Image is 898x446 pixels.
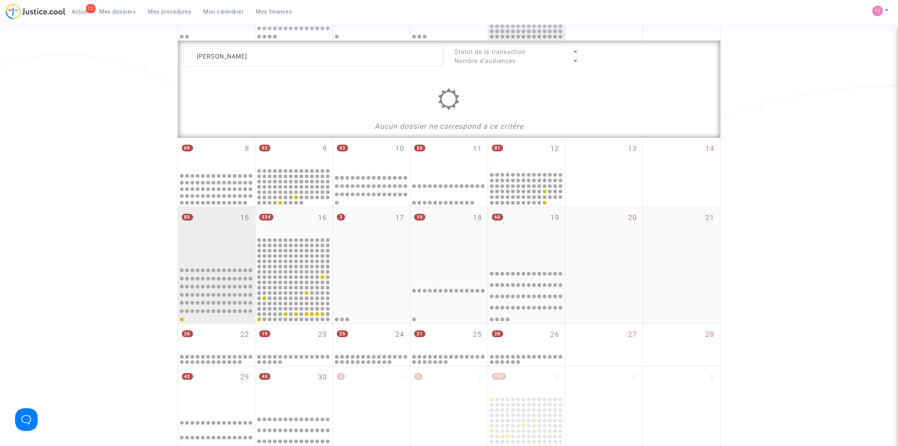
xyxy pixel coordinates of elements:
div: samedi septembre 20 [565,207,643,323]
div: mardi septembre 16, 224 events, click to expand [255,207,333,236]
iframe: Help Scout Beacon - Open [15,408,38,431]
div: jeudi septembre 25, 21 events, click to expand [410,324,488,353]
span: 19 [259,330,270,337]
div: lundi septembre 29, 42 events, click to expand [178,366,255,410]
span: 12 [550,144,559,154]
span: Nombre d'audiences [455,57,516,65]
span: 18 [473,213,482,224]
a: Mes dossiers [94,6,142,17]
span: 15 [414,214,425,221]
div: vendredi septembre 19, 60 events, click to expand [488,207,565,264]
div: 72 [86,4,95,13]
div: mercredi octobre 1, 2 events, click to expand [333,366,410,410]
div: dimanche septembre 14 [643,138,720,207]
span: 21 [706,213,715,224]
span: 11 [473,144,482,154]
div: mercredi septembre 24, 25 events, click to expand [333,324,410,353]
span: 81 [492,145,503,151]
span: 147 [492,373,506,380]
span: 20 [628,213,637,224]
div: Aucun dossier ne correspond à ce critère [184,121,715,132]
span: 25 [337,330,348,337]
span: 25 [473,329,482,340]
span: 26 [182,330,193,337]
span: Mes procédures [148,8,192,15]
div: mardi septembre 23, 19 events, click to expand [255,324,333,353]
span: 21 [414,330,425,337]
img: jc-logo.svg [6,4,66,19]
span: 19 [550,213,559,224]
span: 17 [395,213,404,224]
span: 28 [706,329,715,340]
span: 45 [259,373,270,380]
div: jeudi septembre 18, 15 events, click to expand [410,207,488,264]
span: 93 [259,145,270,151]
span: 20 [492,330,503,337]
span: 30 [318,372,327,383]
div: lundi septembre 15, 85 events, click to expand [178,207,255,264]
div: lundi septembre 8, 69 events, click to expand [178,138,255,171]
span: Mon calendrier [204,8,244,15]
span: 3 [555,372,559,383]
div: jeudi octobre 2, 3 events, click to expand [410,366,488,410]
div: lundi septembre 22, 26 events, click to expand [178,324,255,353]
span: 224 [259,214,273,221]
span: 42 [182,373,193,380]
span: 1 [400,372,404,383]
span: 2 [337,373,345,380]
span: 10 [395,144,404,154]
span: Statut de la transaction [455,48,526,56]
div: samedi septembre 13 [565,138,643,207]
span: 8 [245,144,249,154]
span: 4 [632,372,637,383]
div: mardi septembre 30, 45 events, click to expand [255,366,333,410]
span: 26 [550,329,559,340]
span: 29 [240,372,249,383]
span: 5 [710,372,715,383]
span: 16 [318,213,327,224]
a: Mes procédures [142,6,198,17]
div: mercredi septembre 17, 3 events, click to expand [333,207,410,264]
span: 69 [182,145,193,151]
span: Mes finances [256,8,292,15]
img: fe1f3729a2b880d5091b466bdc4f5af5 [872,6,883,16]
span: 60 [492,214,503,221]
a: 72Actus [66,6,94,17]
span: Actus [72,8,87,15]
span: 27 [628,329,637,340]
span: 22 [240,329,249,340]
span: 43 [337,145,348,151]
span: 24 [395,329,404,340]
span: 13 [628,144,637,154]
span: 9 [322,144,327,154]
div: dimanche septembre 28 [643,324,720,366]
a: Mes finances [250,6,298,17]
div: dimanche septembre 21 [643,207,720,323]
div: jeudi septembre 11, 26 events, click to expand [410,138,488,171]
div: vendredi septembre 26, 20 events, click to expand [488,324,565,353]
div: mardi septembre 9, 93 events, click to expand [255,138,333,167]
div: samedi septembre 27 [565,324,643,366]
span: Mes dossiers [100,8,136,15]
div: vendredi septembre 12, 81 events, click to expand [488,138,565,171]
span: 3 [337,214,345,221]
div: vendredi octobre 3, 147 events, click to expand [488,366,565,396]
span: 26 [414,145,425,151]
span: 2 [477,372,482,383]
span: 15 [240,213,249,224]
span: 3 [414,373,422,380]
div: mercredi septembre 10, 43 events, click to expand [333,138,410,171]
span: 14 [706,144,715,154]
span: 85 [182,214,193,221]
span: 23 [318,329,327,340]
a: Mon calendrier [198,6,250,17]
